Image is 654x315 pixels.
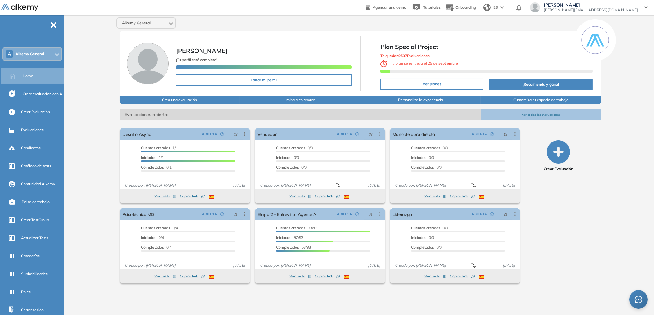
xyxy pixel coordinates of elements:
span: Completados [276,245,299,250]
span: [PERSON_NAME][EMAIL_ADDRESS][DOMAIN_NAME] [544,7,638,12]
img: ESP [209,195,214,199]
button: Ver tests [424,192,447,200]
button: Customiza tu espacio de trabajo [481,96,601,104]
span: [DATE] [366,182,383,188]
span: 0/4 [141,235,164,240]
span: Crear evaluacion con AI [23,91,63,97]
img: ESP [344,275,349,279]
span: Cuentas creadas [141,146,170,150]
span: Copiar link [315,273,340,279]
span: check-circle [220,132,224,136]
span: 0/0 [411,226,448,230]
span: Comunidad Alkemy [21,181,55,187]
span: Crear TestGroup [21,217,49,223]
span: Crear Evaluación [544,166,573,172]
img: arrow [500,6,504,9]
span: Agendar una demo [373,5,406,10]
a: Desafío Async [122,128,151,140]
img: ESP [209,275,214,279]
span: Cuentas creadas [276,146,305,150]
span: Iniciadas [411,235,426,240]
button: pushpin [229,209,243,219]
span: check-circle [355,132,359,136]
span: [PERSON_NAME] [176,47,227,55]
span: Creado por: [PERSON_NAME] [257,182,313,188]
button: pushpin [229,129,243,139]
span: [DATE] [500,263,517,268]
span: Iniciadas [276,155,291,160]
span: Copiar link [180,193,205,199]
span: Evaluaciones abiertas [120,109,481,120]
span: Copiar link [180,273,205,279]
span: Onboarding [455,5,476,10]
span: check-circle [355,212,359,216]
button: Editar mi perfil [176,74,352,86]
button: Ver todas las evaluaciones [481,109,601,120]
span: Completados [411,165,434,169]
span: ¡ Tu plan se renueva el ! [380,61,460,65]
span: A [8,52,11,56]
span: Iniciadas [141,155,156,160]
span: Cuentas creadas [276,226,305,230]
span: Alkemy General [15,52,44,56]
span: 0/0 [411,165,442,169]
span: [DATE] [366,263,383,268]
button: Ver tests [289,192,312,200]
span: 0/0 [411,146,448,150]
img: world [483,4,491,11]
span: [DATE] [230,263,248,268]
button: Ver planes [380,79,483,90]
button: Onboarding [446,1,476,14]
span: pushpin [503,132,508,137]
span: 0/0 [411,235,434,240]
span: Bolsa de trabajo [22,199,50,205]
button: Crear Evaluación [544,140,573,172]
b: 9537 [398,53,407,58]
span: 0/4 [141,245,172,250]
span: Completados [141,165,164,169]
button: Copiar link [180,272,205,280]
img: ESP [344,195,349,199]
span: Creado por: [PERSON_NAME] [393,263,448,268]
span: Alkemy General [122,20,151,25]
span: Creado por: [PERSON_NAME] [122,182,178,188]
span: Cuentas creadas [141,226,170,230]
span: Evaluaciones [21,127,44,133]
span: ABIERTA [202,211,217,217]
span: [DATE] [500,182,517,188]
span: Tutoriales [423,5,441,10]
span: ABIERTA [472,131,487,137]
span: ¡Tu perfil está completo! [176,57,217,62]
span: [PERSON_NAME] [544,2,638,7]
span: pushpin [234,212,238,217]
button: Copiar link [180,192,205,200]
button: ¡Recomienda y gana! [489,79,593,90]
span: ABIERTA [202,131,217,137]
b: 29 de septiembre [427,61,459,65]
button: Ver tests [154,272,177,280]
span: Roles [21,289,31,295]
a: Psicotécnico MD [122,208,154,220]
span: Completados [411,245,434,250]
button: Copiar link [315,272,340,280]
span: Creado por: [PERSON_NAME] [393,182,448,188]
button: Ver tests [424,272,447,280]
span: 0/4 [141,226,178,230]
span: 0/0 [276,146,313,150]
span: Catálogo de tests [21,163,51,169]
a: Etapa 2 - Entrevista Agente AI [257,208,318,220]
span: check-circle [490,132,494,136]
button: Crea una evaluación [120,96,240,104]
span: 0/0 [276,155,299,160]
button: Ver tests [154,192,177,200]
span: Cuentas creadas [411,226,440,230]
span: Actualizar Tests [21,235,48,241]
a: Liderazgo [393,208,412,220]
span: Categorías [21,253,40,259]
span: ABIERTA [472,211,487,217]
span: Copiar link [450,193,475,199]
span: Iniciadas [411,155,426,160]
span: 0/1 [141,165,172,169]
span: 57/93 [276,235,303,240]
a: Mano de obra directa [393,128,435,140]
